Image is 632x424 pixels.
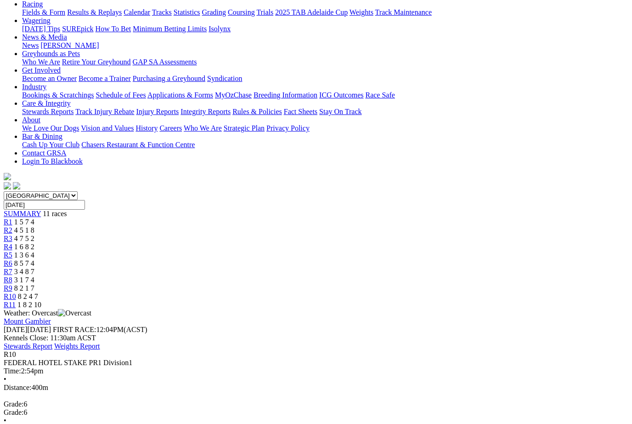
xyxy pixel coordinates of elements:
a: Rules & Policies [232,108,282,115]
div: 400m [4,384,628,392]
a: Stewards Reports [22,108,73,115]
a: Industry [22,83,46,91]
span: 8 2 4 7 [18,292,38,300]
a: Vision and Values [81,124,134,132]
a: We Love Our Dogs [22,124,79,132]
a: Fact Sheets [284,108,317,115]
span: Grade: [4,400,24,408]
a: Stay On Track [319,108,361,115]
a: SUMMARY [4,210,41,218]
a: Privacy Policy [266,124,310,132]
span: 3 4 8 7 [14,268,34,275]
div: Industry [22,91,628,99]
a: R11 [4,301,16,309]
a: MyOzChase [215,91,252,99]
a: Schedule of Fees [96,91,146,99]
span: FIRST RACE: [53,326,96,333]
a: Statistics [174,8,200,16]
a: Track Injury Rebate [75,108,134,115]
span: 1 6 8 2 [14,243,34,251]
a: R8 [4,276,12,284]
a: News [22,41,39,49]
span: 11 races [43,210,67,218]
span: • [4,375,6,383]
a: Purchasing a Greyhound [133,74,205,82]
a: News & Media [22,33,67,41]
a: R2 [4,226,12,234]
span: [DATE] [4,326,28,333]
a: Care & Integrity [22,99,71,107]
a: Weights Report [54,342,100,350]
span: 1 3 6 4 [14,251,34,259]
a: Race Safe [365,91,395,99]
span: Weather: Overcast [4,309,91,317]
div: Greyhounds as Pets [22,58,628,66]
a: Fields & Form [22,8,65,16]
a: Who We Are [22,58,60,66]
div: Kennels Close: 11:30am ACST [4,334,628,342]
a: Login To Blackbook [22,157,83,165]
a: Syndication [207,74,242,82]
span: Distance: [4,384,31,391]
a: Trials [256,8,273,16]
a: Minimum Betting Limits [133,25,207,33]
div: 2:54pm [4,367,628,375]
a: Who We Are [184,124,222,132]
a: Strategic Plan [224,124,265,132]
span: R10 [4,292,16,300]
div: News & Media [22,41,628,50]
a: Injury Reports [136,108,179,115]
a: Applications & Forms [147,91,213,99]
a: GAP SA Assessments [133,58,197,66]
a: Contact GRSA [22,149,66,157]
a: Integrity Reports [181,108,231,115]
a: R4 [4,243,12,251]
a: Coursing [228,8,255,16]
a: Weights [350,8,373,16]
div: Get Involved [22,74,628,83]
a: History [135,124,158,132]
a: ICG Outcomes [319,91,363,99]
a: R3 [4,235,12,242]
a: About [22,116,40,124]
a: Careers [159,124,182,132]
a: Tracks [152,8,172,16]
a: R1 [4,218,12,226]
a: Retire Your Greyhound [62,58,131,66]
a: 2025 TAB Adelaide Cup [275,8,348,16]
span: 3 1 7 4 [14,276,34,284]
a: Mount Gambier [4,317,51,325]
a: Isolynx [209,25,231,33]
a: Track Maintenance [375,8,432,16]
a: Stewards Report [4,342,52,350]
span: 1 8 2 10 [17,301,41,309]
div: FEDERAL HOTEL STAKE PR1 Division1 [4,359,628,367]
div: Wagering [22,25,628,33]
a: R5 [4,251,12,259]
a: Breeding Information [254,91,317,99]
a: Get Involved [22,66,61,74]
div: 6 [4,400,628,408]
span: 4 5 1 8 [14,226,34,234]
a: Bookings & Scratchings [22,91,94,99]
img: logo-grsa-white.png [4,173,11,180]
a: [PERSON_NAME] [40,41,99,49]
span: 12:04PM(ACST) [53,326,147,333]
img: facebook.svg [4,182,11,189]
div: Bar & Dining [22,141,628,149]
a: Wagering [22,17,51,24]
span: [DATE] [4,326,51,333]
a: R6 [4,259,12,267]
a: Greyhounds as Pets [22,50,80,57]
a: Become an Owner [22,74,77,82]
a: Calendar [124,8,150,16]
div: Care & Integrity [22,108,628,116]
